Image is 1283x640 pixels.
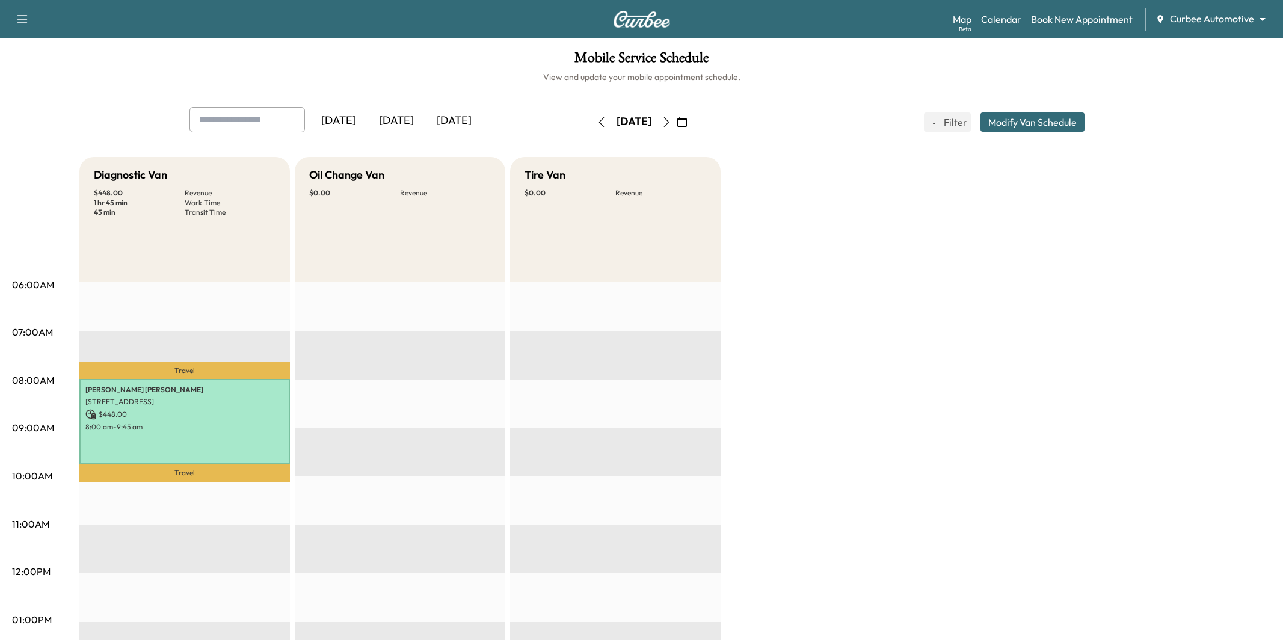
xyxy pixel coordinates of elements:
span: Curbee Automotive [1170,12,1254,26]
h1: Mobile Service Schedule [12,51,1271,71]
p: 8:00 am - 9:45 am [85,422,284,432]
p: 12:00PM [12,564,51,579]
div: [DATE] [425,107,483,135]
p: 11:00AM [12,517,49,531]
img: Curbee Logo [613,11,671,28]
p: Revenue [615,188,706,198]
p: $ 0.00 [525,188,615,198]
p: Work Time [185,198,275,208]
p: $ 0.00 [309,188,400,198]
p: Transit Time [185,208,275,217]
h6: View and update your mobile appointment schedule. [12,71,1271,83]
p: $ 448.00 [94,188,185,198]
p: 09:00AM [12,420,54,435]
button: Modify Van Schedule [980,112,1085,132]
h5: Diagnostic Van [94,167,167,183]
p: 10:00AM [12,469,52,483]
p: Revenue [185,188,275,198]
p: [STREET_ADDRESS] [85,397,284,407]
p: 43 min [94,208,185,217]
div: [DATE] [310,107,368,135]
p: 08:00AM [12,373,54,387]
p: $ 448.00 [85,409,284,420]
p: Revenue [400,188,491,198]
a: MapBeta [953,12,971,26]
a: Book New Appointment [1031,12,1133,26]
p: Travel [79,464,290,482]
p: 07:00AM [12,325,53,339]
div: Beta [959,25,971,34]
div: [DATE] [617,114,651,129]
p: Travel [79,362,290,379]
p: [PERSON_NAME] [PERSON_NAME] [85,385,284,395]
a: Calendar [981,12,1021,26]
div: [DATE] [368,107,425,135]
p: 06:00AM [12,277,54,292]
h5: Oil Change Van [309,167,384,183]
span: Filter [944,115,965,129]
p: 01:00PM [12,612,52,627]
p: 1 hr 45 min [94,198,185,208]
button: Filter [924,112,971,132]
h5: Tire Van [525,167,565,183]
